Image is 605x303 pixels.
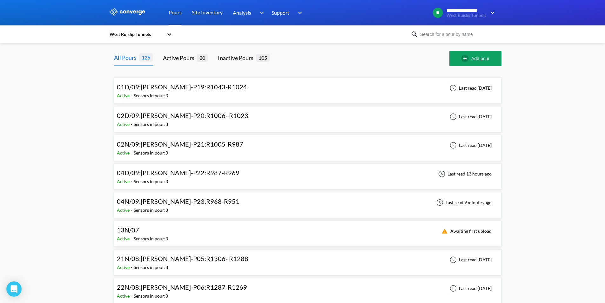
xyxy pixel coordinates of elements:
[114,85,501,90] a: 01D/09:[PERSON_NAME]-P19:R1043-R1024Active-Sensors in pour:3Last read [DATE]
[446,256,494,264] div: Last read [DATE]
[418,31,495,38] input: Search for a pour by name
[117,83,247,91] span: 01D/09:[PERSON_NAME]-P19:R1043-R1024
[134,207,168,214] div: Sensors in pour: 3
[163,53,197,62] div: Active Pours
[272,9,289,17] span: Support
[411,31,418,38] img: icon-search.svg
[134,293,168,300] div: Sensors in pour: 3
[131,207,134,213] span: -
[134,178,168,185] div: Sensors in pour: 3
[433,199,494,206] div: Last read 9 minutes ago
[446,84,494,92] div: Last read [DATE]
[117,140,243,148] span: 02N/09:[PERSON_NAME]-P21:R1005-R987
[114,228,501,233] a: 13N/07Active-Sensors in pour:3Awaiting first upload
[435,170,494,178] div: Last read 13 hours ago
[117,197,239,205] span: 04N/09:[PERSON_NAME]-P23:R968-R951
[438,227,494,235] div: Awaiting first upload
[117,169,239,176] span: 04D/09:[PERSON_NAME]-P22:R987-R969
[131,150,134,155] span: -
[117,226,139,234] span: 13N/07
[117,293,131,299] span: Active
[134,92,168,99] div: Sensors in pour: 3
[117,121,131,127] span: Active
[117,112,248,119] span: 02D/09:[PERSON_NAME]-P20:R1006- R1023
[446,141,494,149] div: Last read [DATE]
[197,54,208,62] span: 20
[449,51,501,66] button: Add pour
[486,9,496,17] img: downArrow.svg
[131,236,134,241] span: -
[294,9,304,17] img: downArrow.svg
[109,8,146,16] img: logo_ewhite.svg
[461,55,471,62] img: add-circle-outline.svg
[446,285,494,292] div: Last read [DATE]
[256,54,270,62] span: 105
[131,179,134,184] span: -
[134,149,168,156] div: Sensors in pour: 3
[131,265,134,270] span: -
[131,293,134,299] span: -
[233,9,251,17] span: Analysis
[117,93,131,98] span: Active
[117,179,131,184] span: Active
[114,142,501,148] a: 02N/09:[PERSON_NAME]-P21:R1005-R987Active-Sensors in pour:3Last read [DATE]
[117,150,131,155] span: Active
[134,235,168,242] div: Sensors in pour: 3
[114,199,501,205] a: 04N/09:[PERSON_NAME]-P23:R968-R951Active-Sensors in pour:3Last read 9 minutes ago
[114,53,139,62] div: All Pours
[446,113,494,121] div: Last read [DATE]
[6,281,22,297] div: Open Intercom Messenger
[114,285,501,291] a: 22N/08:[PERSON_NAME]-P06:R1287-R1269Active-Sensors in pour:3Last read [DATE]
[218,53,256,62] div: Inactive Pours
[117,265,131,270] span: Active
[114,114,501,119] a: 02D/09:[PERSON_NAME]-P20:R1006- R1023Active-Sensors in pour:3Last read [DATE]
[114,257,501,262] a: 21N/08:[PERSON_NAME]-P05:R1306- R1288Active-Sensors in pour:3Last read [DATE]
[117,283,247,291] span: 22N/08:[PERSON_NAME]-P06:R1287-R1269
[134,121,168,128] div: Sensors in pour: 3
[117,236,131,241] span: Active
[131,121,134,127] span: -
[117,255,248,262] span: 21N/08:[PERSON_NAME]-P05:R1306- R1288
[109,31,164,38] div: West Ruislip Tunnels
[131,93,134,98] span: -
[447,13,486,18] span: West Ruislip Tunnels
[255,9,266,17] img: downArrow.svg
[139,53,153,61] span: 125
[134,264,168,271] div: Sensors in pour: 3
[114,171,501,176] a: 04D/09:[PERSON_NAME]-P22:R987-R969Active-Sensors in pour:3Last read 13 hours ago
[117,207,131,213] span: Active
